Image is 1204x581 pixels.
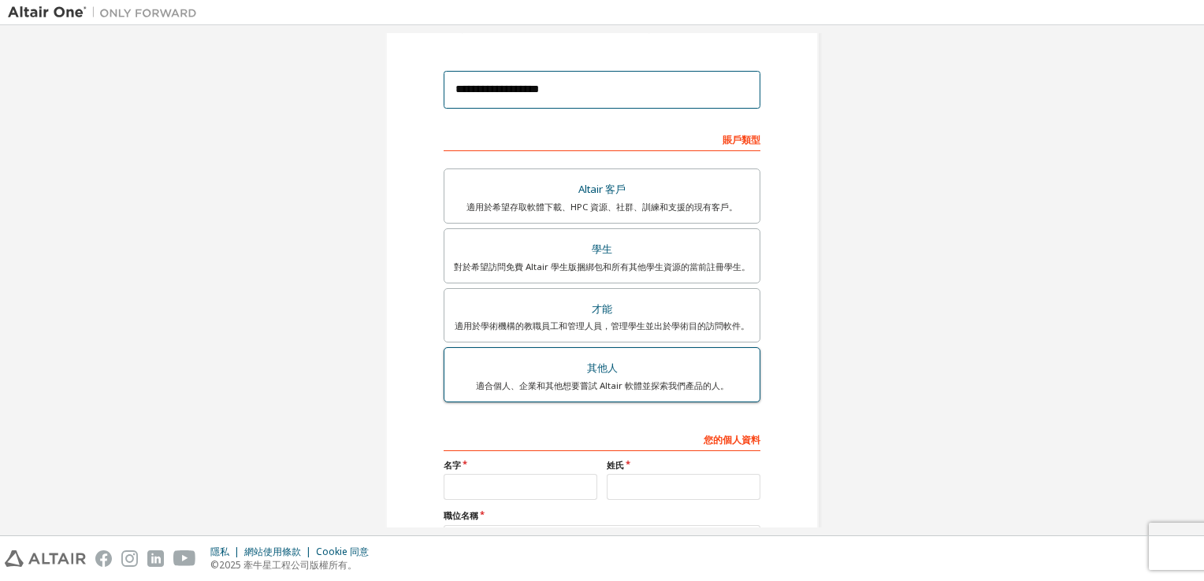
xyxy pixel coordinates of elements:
[316,546,378,558] div: Cookie 同意
[454,379,750,392] div: 適合個人、企業和其他想要嘗試 Altair 軟體並探索我們產品的人。
[210,558,378,572] p: ©
[454,201,750,213] div: 適用於希望存取軟體下載、HPC 資源、社群、訓練和支援的現有客戶。
[454,357,750,379] div: 其他人
[121,550,138,567] img: instagram.svg
[454,239,750,261] div: 學生
[5,550,86,567] img: altair_logo.svg
[454,298,750,320] div: 才能
[444,459,597,472] label: 名字
[219,558,357,572] font: 2025 牽牛星工程公司版權所有。
[444,426,760,451] div: 您的個人資料
[444,126,760,151] div: 賬戶類型
[147,550,164,567] img: linkedin.svg
[454,179,750,201] div: Altair 客戶
[454,261,750,273] div: 對於希望訪問免費 Altair 學生版捆綁包和所有其他學生資源的當前註冊學生。
[607,459,760,472] label: 姓氏
[8,5,205,20] img: 牽牛星一號
[95,550,112,567] img: facebook.svg
[444,509,760,522] label: 職位名稱
[173,550,196,567] img: youtube.svg
[210,546,244,558] div: 隱私
[454,320,750,332] div: 適用於學術機構的教職員工和管理人員，管理學生並出於學術目的訪問軟件。
[244,546,316,558] div: 網站使用條款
